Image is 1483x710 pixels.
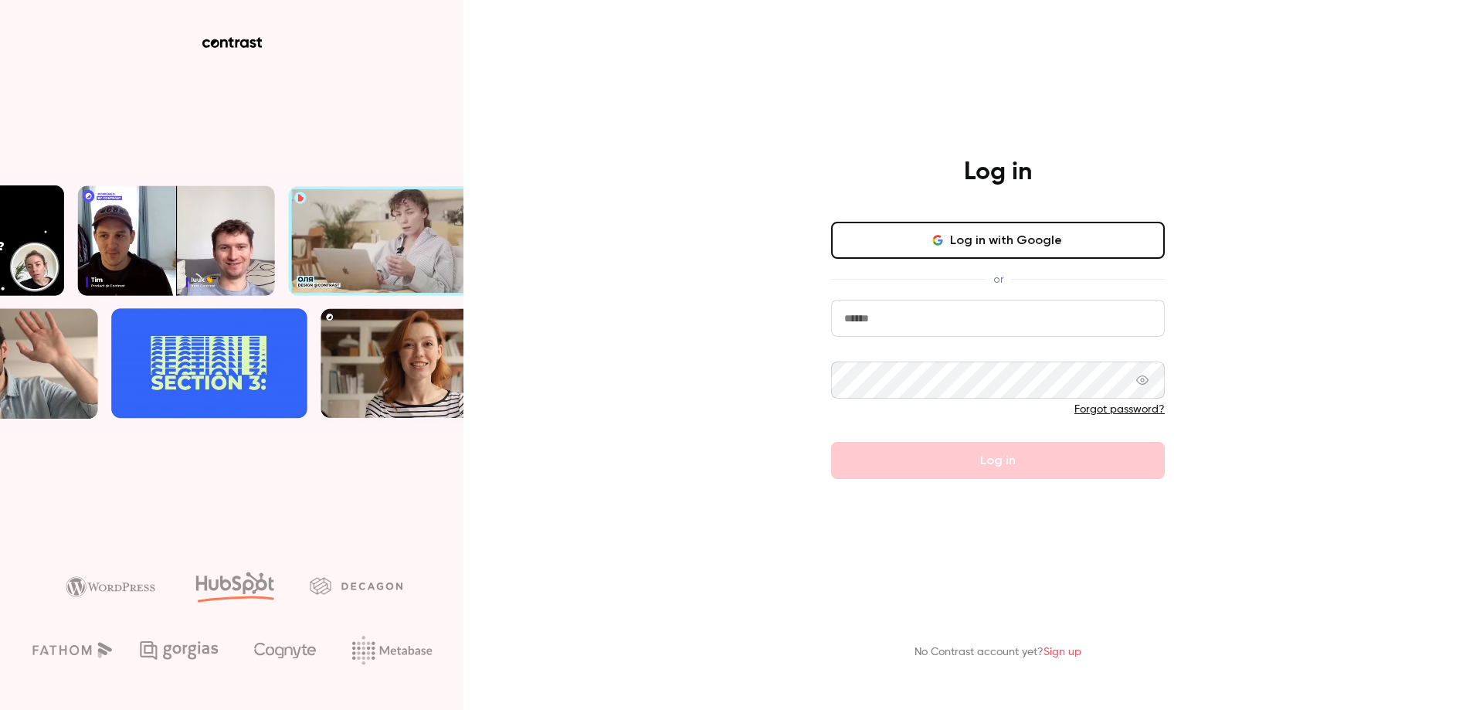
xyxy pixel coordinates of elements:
p: No Contrast account yet? [915,644,1081,661]
a: Forgot password? [1074,404,1165,415]
h4: Log in [964,157,1032,188]
button: Log in with Google [831,222,1165,259]
a: Sign up [1044,647,1081,657]
img: decagon [310,577,402,594]
span: or [986,271,1011,287]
